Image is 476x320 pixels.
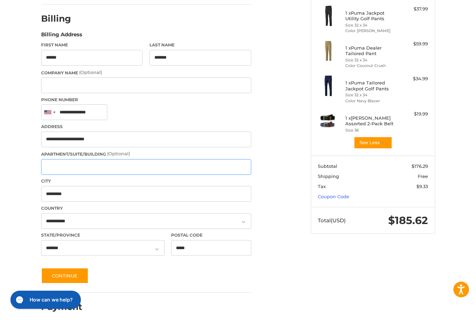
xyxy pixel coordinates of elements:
button: Continue [41,269,89,285]
li: Color Coconut Crush [345,65,399,70]
legend: Billing Address [41,32,82,44]
div: $59.99 [400,42,428,49]
label: City [41,180,251,186]
h4: 1 x Puma Tailored Jackpot Golf Pants [345,82,399,93]
label: First Name [41,44,143,50]
li: Size 32 x 34 [345,59,399,65]
small: (Optional) [107,152,130,158]
label: State/Province [41,234,164,240]
small: (Optional) [79,71,102,77]
h4: 1 x [PERSON_NAME] Assorted 2-Pack Belt [345,117,399,128]
li: Size 32 x 34 [345,24,399,30]
span: Free [418,175,428,181]
li: Size 36 [345,129,399,135]
label: Last Name [149,44,251,50]
h4: 1 x Puma Jackpot Utility Golf Pants [345,12,399,23]
li: Color [PERSON_NAME] [345,30,399,36]
a: Coupon Code [318,195,349,201]
h2: Billing [41,15,82,26]
div: $37.99 [400,7,428,14]
span: Shipping [318,175,339,181]
label: Phone Number [41,98,251,105]
label: Country [41,207,251,213]
div: $34.99 [400,77,428,84]
span: $9.33 [416,185,428,191]
span: $185.62 [388,216,428,229]
span: Subtotal [318,165,337,171]
iframe: Gorgias live chat messenger [7,290,83,313]
h4: 1 x Puma Dealer Tailored Pant [345,47,399,58]
label: Company Name [41,71,251,78]
span: Total (USD) [318,219,346,225]
li: Color Navy Blazer [345,100,399,106]
li: Size 32 x 34 [345,94,399,100]
label: Apartment/Suite/Building [41,152,251,159]
label: Address [41,125,251,132]
label: Postal Code [171,234,251,240]
div: United States: +1 [41,106,57,121]
span: $176.29 [412,165,428,171]
button: See Less [354,138,392,151]
span: Tax [318,185,326,191]
div: $19.99 [400,112,428,119]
